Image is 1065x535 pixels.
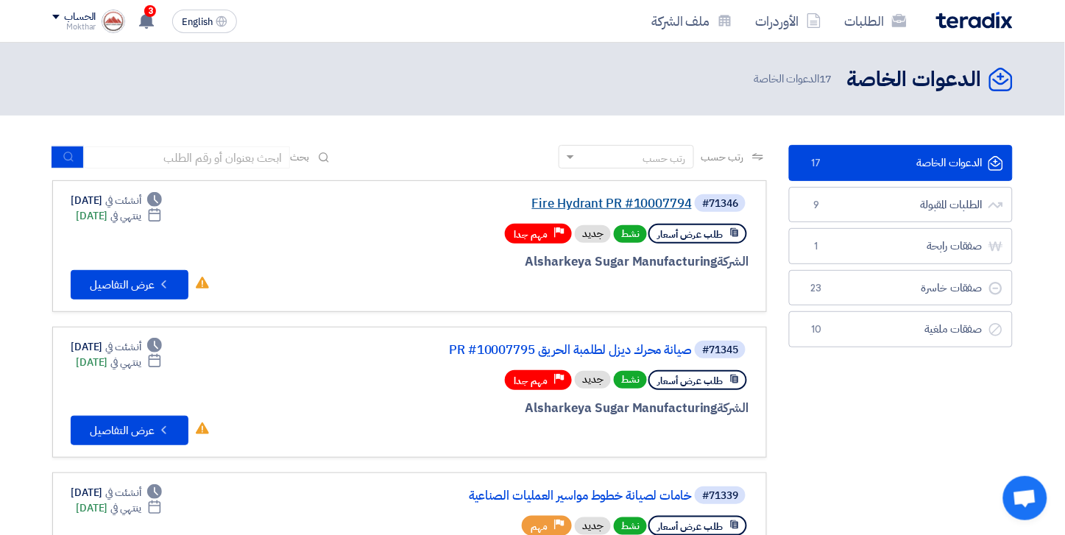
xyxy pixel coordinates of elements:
img: Teradix logo [936,12,1013,29]
span: طلب عرض أسعار [657,227,723,241]
span: ينتهي في [110,355,141,370]
span: نشط [614,371,647,389]
span: نشط [614,225,647,243]
div: [DATE] [71,193,162,208]
button: عرض التفاصيل [71,416,188,445]
span: 17 [819,71,832,87]
span: نشط [614,517,647,535]
div: [DATE] [76,208,162,224]
a: الطلبات المقبولة9 [789,187,1013,223]
span: 23 [807,281,825,296]
a: الطلبات [833,4,919,38]
a: صفقات خاسرة23 [789,270,1013,306]
input: ابحث بعنوان أو رقم الطلب [84,146,290,169]
div: [DATE] [71,339,162,355]
span: طلب عرض أسعار [657,520,723,534]
span: 1 [807,239,825,254]
div: #71345 [702,345,738,355]
div: Mokthar [52,23,96,31]
div: الحساب [64,11,96,24]
img: logo_1715669661184.jpg [102,10,125,33]
span: English [182,17,213,27]
span: 9 [807,198,825,213]
div: رتب حسب [643,151,686,166]
span: 17 [807,156,825,171]
span: مهم جدا [514,227,548,241]
div: جديد [575,517,611,535]
div: [DATE] [71,485,162,500]
span: 3 [144,5,156,17]
a: ملف الشركة [640,4,744,38]
a: الدعوات الخاصة17 [789,145,1013,181]
div: جديد [575,371,611,389]
div: Alsharkeya Sugar Manufacturing [394,399,749,418]
a: صفقات رابحة1 [789,228,1013,264]
h2: الدعوات الخاصة [847,65,982,94]
a: صفقات ملغية10 [789,311,1013,347]
a: Fire Hydrant PR #10007794 [397,197,692,210]
button: عرض التفاصيل [71,270,188,300]
a: صيانة محرك ديزل لطلمبة الحريق PR #10007795 [397,344,692,357]
span: أنشئت في [105,339,141,355]
span: الشركة [718,252,749,271]
span: 10 [807,322,825,337]
span: الشركة [718,399,749,417]
span: بحث [290,149,309,165]
div: #71339 [702,491,738,501]
div: [DATE] [76,500,162,516]
span: طلب عرض أسعار [657,374,723,388]
a: الأوردرات [744,4,833,38]
span: أنشئت في [105,485,141,500]
span: مهم جدا [514,374,548,388]
span: مهم [531,520,548,534]
div: جديد [575,225,611,243]
span: الدعوات الخاصة [754,71,835,88]
a: خامات لصيانة خطوط مواسير العمليات الصناعية [397,489,692,503]
div: #71346 [702,199,738,209]
span: ينتهي في [110,500,141,516]
div: [DATE] [76,355,162,370]
span: ينتهي في [110,208,141,224]
div: Alsharkeya Sugar Manufacturing [394,252,749,272]
button: English [172,10,237,33]
span: رتب حسب [701,149,743,165]
div: Open chat [1003,476,1047,520]
span: أنشئت في [105,193,141,208]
